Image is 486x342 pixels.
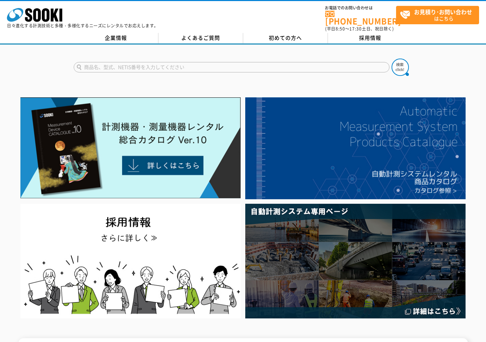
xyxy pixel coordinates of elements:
img: Catalog Ver10 [20,97,241,199]
span: はこちら [400,6,479,24]
span: 8:50 [336,26,345,32]
img: 自動計測システム専用ページ [245,204,466,318]
a: 初めての方へ [243,33,328,43]
span: お電話でのお問い合わせは [325,6,396,10]
a: [PHONE_NUMBER] [325,11,396,25]
img: SOOKI recruit [20,204,241,318]
strong: お見積り･お問い合わせ [414,8,472,16]
a: お見積り･お問い合わせはこちら [396,6,479,24]
span: (平日 ～ 土日、祝日除く) [325,26,394,32]
a: 企業情報 [74,33,158,43]
span: 初めての方へ [269,34,302,42]
img: btn_search.png [392,59,409,76]
span: 17:30 [349,26,362,32]
a: 採用情報 [328,33,413,43]
img: 自動計測システムカタログ [245,97,466,199]
input: 商品名、型式、NETIS番号を入力してください [74,62,389,72]
p: 日々進化する計測技術と多種・多様化するニーズにレンタルでお応えします。 [7,24,158,28]
a: よくあるご質問 [158,33,243,43]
